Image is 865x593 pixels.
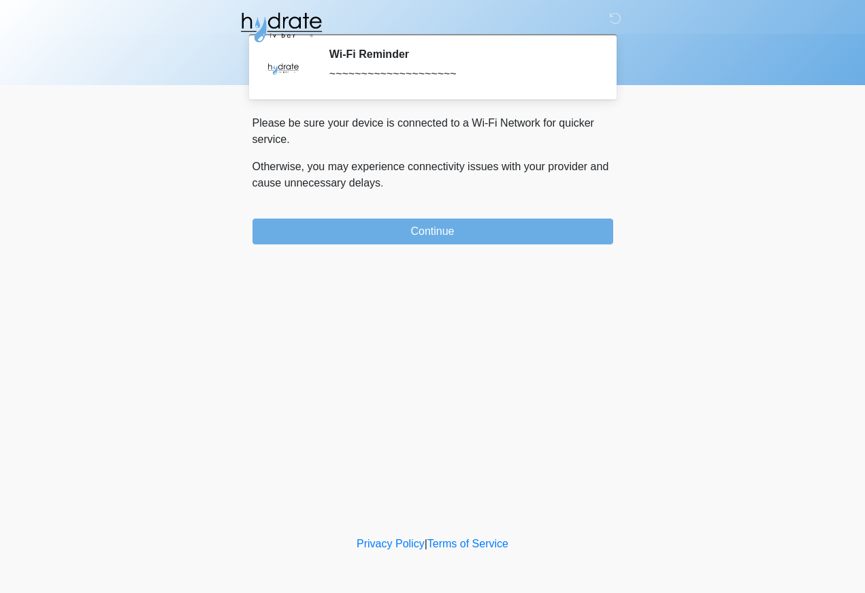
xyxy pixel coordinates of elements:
[252,159,613,191] p: Otherwise, you may experience connectivity issues with your provider and cause unnecessary delays
[427,538,508,549] a: Terms of Service
[380,177,383,189] span: .
[252,219,613,244] button: Continue
[239,10,323,44] img: Hydrate IV Bar - Fort Collins Logo
[425,538,427,549] a: |
[329,66,593,82] div: ~~~~~~~~~~~~~~~~~~~~
[357,538,425,549] a: Privacy Policy
[252,115,613,148] p: Please be sure your device is connected to a Wi-Fi Network for quicker service.
[263,48,304,89] img: Agent Avatar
